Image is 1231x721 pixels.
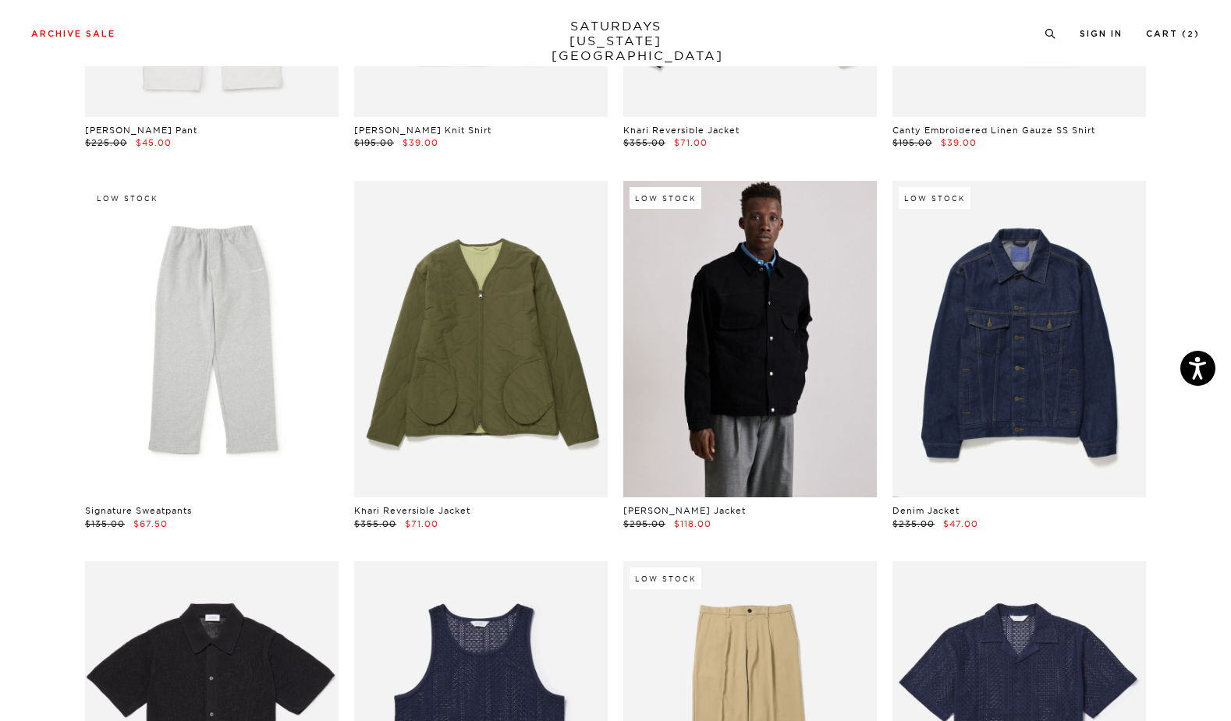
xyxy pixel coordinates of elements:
a: [PERSON_NAME] Pant [85,125,197,136]
span: $39.00 [941,137,977,148]
span: $135.00 [85,518,125,529]
div: Low Stock [630,567,701,589]
a: Khari Reversible Jacket [623,125,740,136]
a: Sign In [1080,30,1123,38]
a: [PERSON_NAME] Jacket [623,505,746,516]
span: $355.00 [623,137,665,148]
span: $195.00 [892,137,932,148]
span: $39.00 [403,137,438,148]
span: $225.00 [85,137,127,148]
a: Signature Sweatpants [85,505,192,516]
a: SATURDAYS[US_STATE][GEOGRAPHIC_DATA] [552,19,680,63]
div: Low Stock [630,187,701,209]
span: $47.00 [943,518,978,529]
a: Khari Reversible Jacket [354,505,470,516]
span: $118.00 [674,518,711,529]
span: $71.00 [405,518,438,529]
span: $355.00 [354,518,396,529]
span: $71.00 [674,137,708,148]
span: $45.00 [136,137,172,148]
a: Canty Embroidered Linen Gauze SS Shirt [892,125,1095,136]
span: $67.50 [133,518,168,529]
span: $235.00 [892,518,935,529]
span: $195.00 [354,137,394,148]
span: $295.00 [623,518,665,529]
div: Low Stock [899,187,970,209]
a: Cart (2) [1146,30,1200,38]
div: Low Stock [91,187,163,209]
small: 2 [1187,31,1194,38]
a: [PERSON_NAME] Knit Shirt [354,125,491,136]
a: Denim Jacket [892,505,960,516]
a: Archive Sale [31,30,115,38]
